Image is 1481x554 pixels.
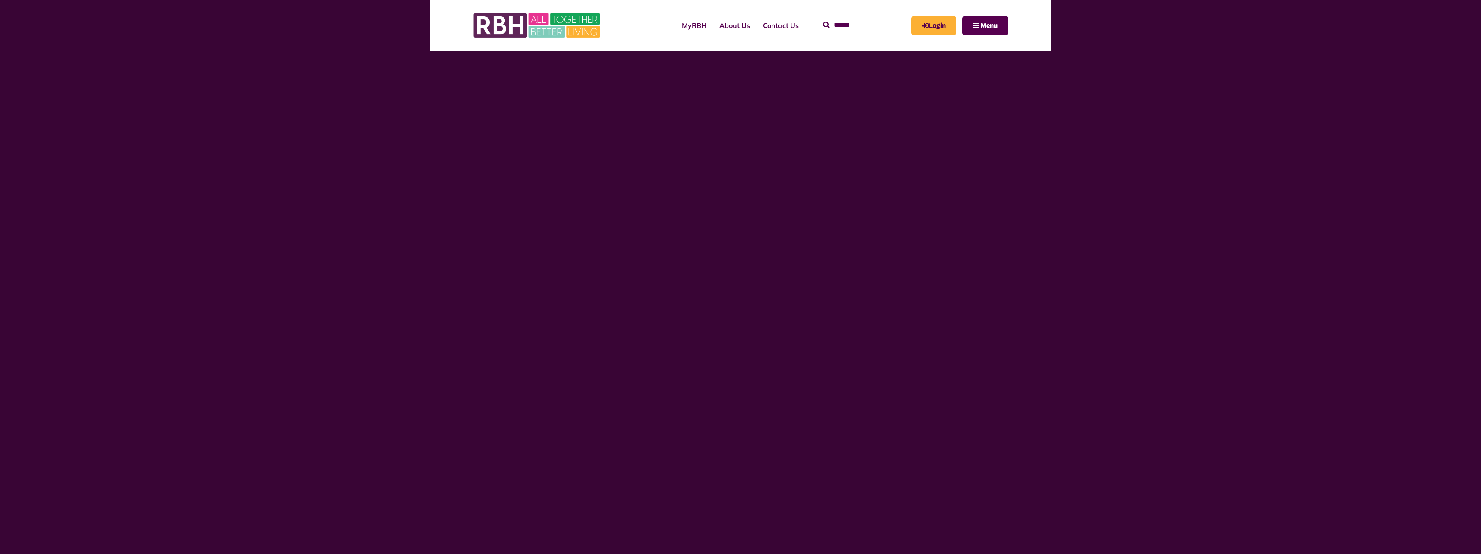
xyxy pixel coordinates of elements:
img: RBH [473,9,602,42]
a: MyRBH [911,16,956,35]
a: MyRBH [675,14,713,37]
a: Contact Us [756,14,805,37]
a: About Us [713,14,756,37]
button: Navigation [962,16,1008,35]
span: Menu [980,22,998,29]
